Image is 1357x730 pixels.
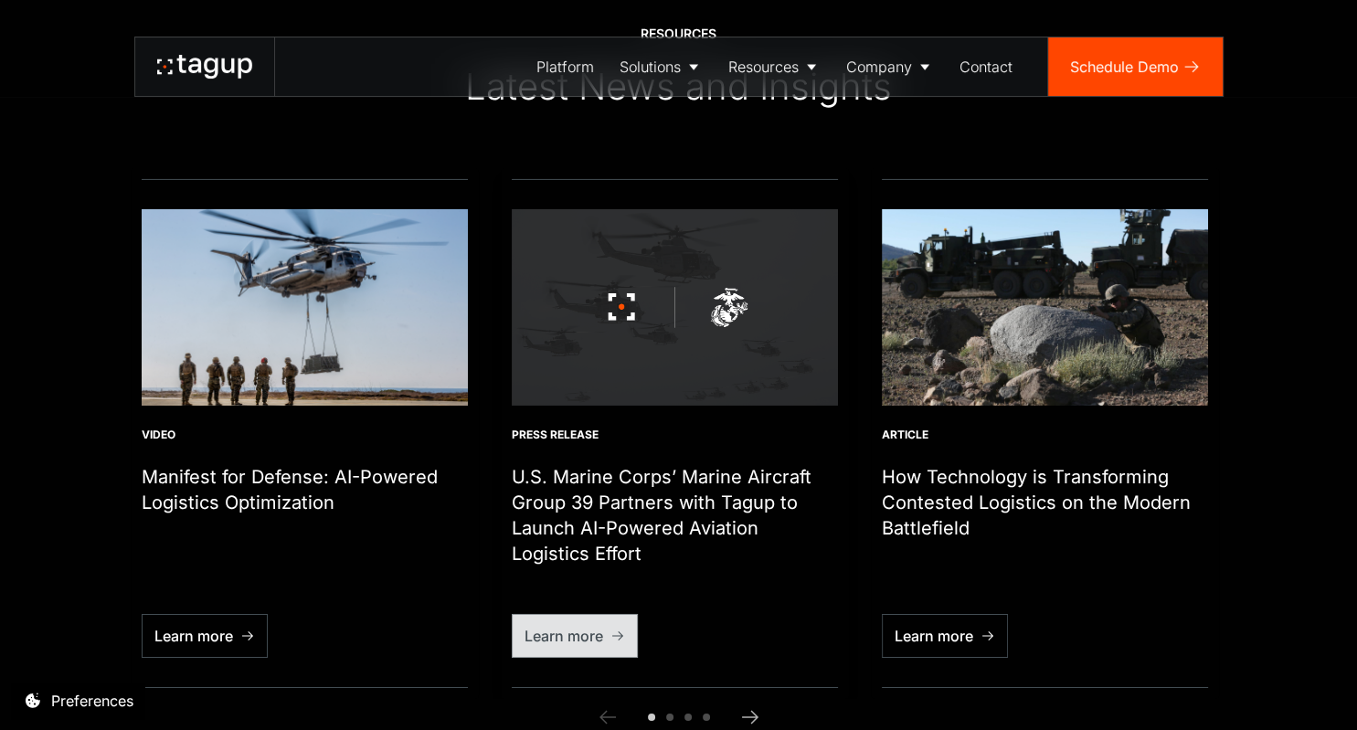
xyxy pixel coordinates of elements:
div: Learn more [895,625,973,647]
div: Company [846,56,912,78]
div: Solutions [620,56,681,78]
div: Next Slide [749,717,750,718]
h1: U.S. Marine Corps’ Marine Aircraft Group 39 Partners with Tagup to Launch AI-Powered Aviation Log... [512,464,838,566]
div: 3 / 6 [871,168,1219,699]
div: Learn more [525,625,603,647]
a: Contact [947,37,1025,96]
div: Resources [728,56,799,78]
h1: Manifest for Defense: AI-Powered Logistics Optimization [142,464,468,515]
a: Resources [716,37,833,96]
span: Go to slide 4 [703,714,710,721]
a: Learn more [512,614,638,658]
img: U.S. Marine Corps’ Marine Aircraft Group 39 Partners with Tagup to Launch AI-Powered Aviation Log... [512,209,838,405]
div: Learn more [154,625,233,647]
div: Press Release [512,428,838,443]
span: Go to slide 2 [666,714,673,721]
img: U.S. Marine Corps photo by Sgt. Maximiliano Rosas_190728-M-FB282-1040 [882,209,1208,405]
a: Schedule Demo [1048,37,1223,96]
div: Schedule Demo [1070,56,1179,78]
div: Platform [536,56,594,78]
div: Previous Slide [607,717,608,718]
a: Company [833,37,947,96]
div: 1 / 6 [131,168,479,699]
div: Contact [959,56,1012,78]
div: Article [882,428,1208,443]
div: 2 / 6 [501,168,849,699]
a: Learn more [882,614,1008,658]
span: Go to slide 1 [648,714,655,721]
a: Learn more [142,614,268,658]
div: Preferences [51,690,133,712]
h1: How Technology is Transforming Contested Logistics on the Modern Battlefield [882,464,1208,541]
div: Video [142,428,468,443]
a: Platform [524,37,607,96]
span: Go to slide 3 [684,714,692,721]
a: Solutions [607,37,716,96]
